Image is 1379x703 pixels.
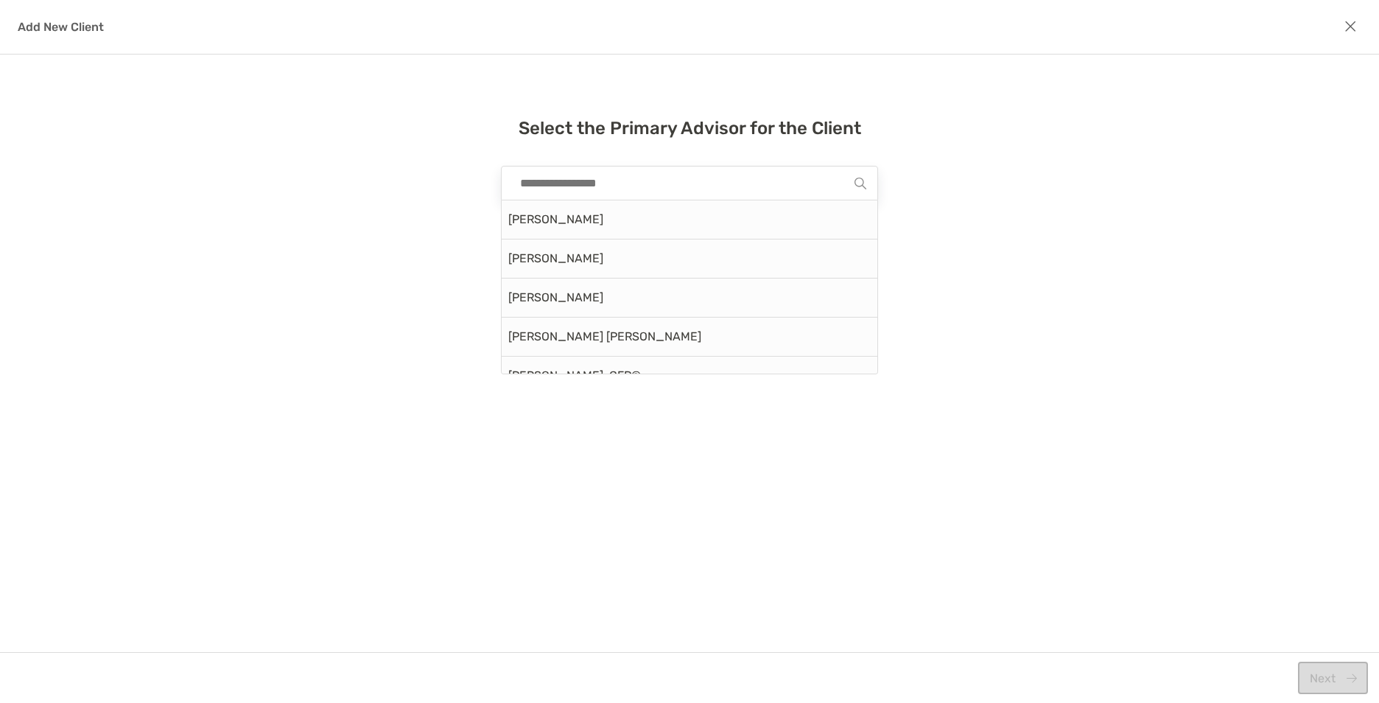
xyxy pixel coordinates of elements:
[502,200,877,239] div: [PERSON_NAME]
[502,279,877,318] div: [PERSON_NAME]
[502,239,877,279] div: [PERSON_NAME]
[502,318,877,357] div: [PERSON_NAME] [PERSON_NAME]
[855,178,866,189] img: Search Icon
[18,20,104,34] h4: Add New Client
[519,119,861,137] h3: Select the Primary Advisor for the Client
[502,357,877,396] div: [PERSON_NAME], CFP®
